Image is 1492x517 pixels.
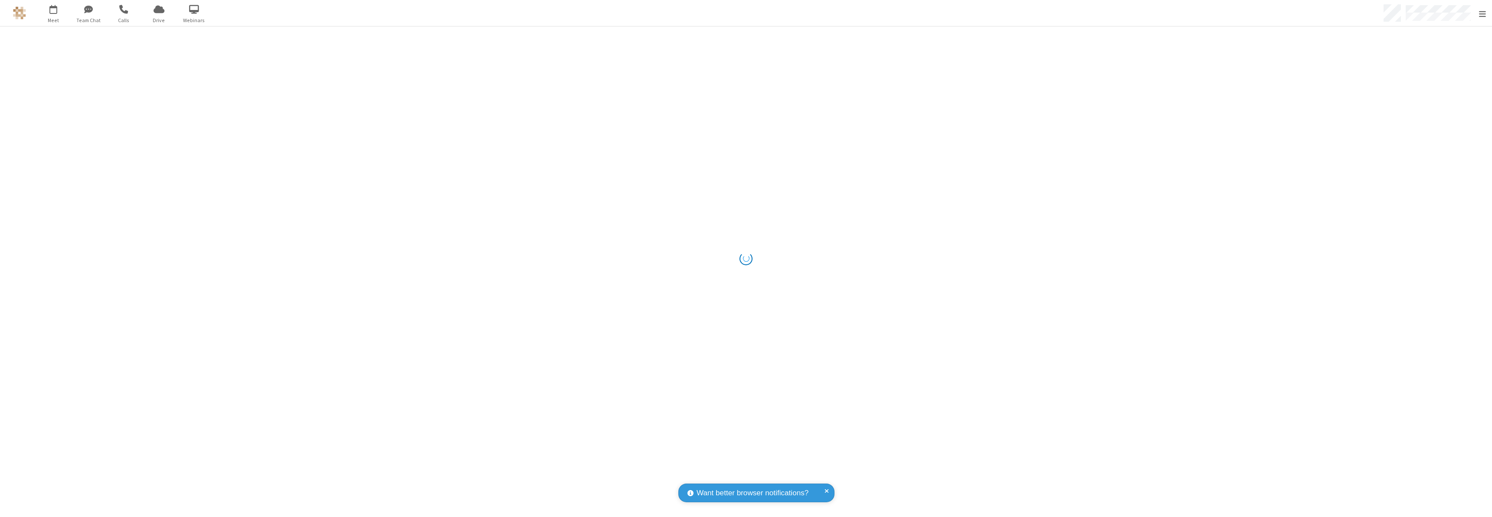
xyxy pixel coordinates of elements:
[37,16,70,24] span: Meet
[697,487,808,499] span: Want better browser notifications?
[108,16,140,24] span: Calls
[13,7,26,20] img: QA Selenium DO NOT DELETE OR CHANGE
[143,16,175,24] span: Drive
[72,16,105,24] span: Team Chat
[178,16,210,24] span: Webinars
